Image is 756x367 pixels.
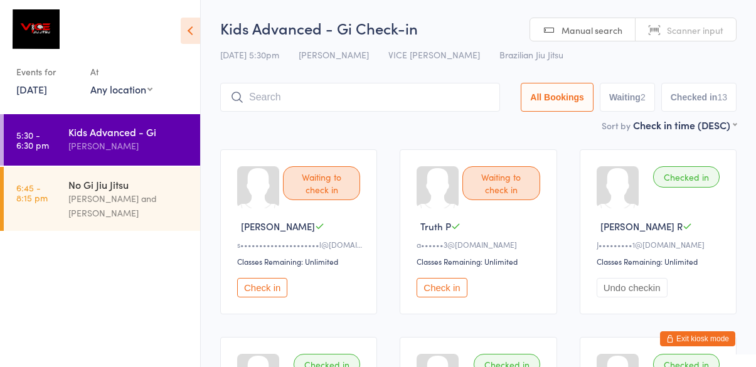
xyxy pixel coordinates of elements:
div: Classes Remaining: Unlimited [597,256,723,267]
div: J•••••••••1@[DOMAIN_NAME] [597,239,723,250]
div: [PERSON_NAME] and [PERSON_NAME] [68,191,189,220]
div: Waiting to check in [462,166,540,200]
div: 13 [717,92,727,102]
button: Exit kiosk mode [660,331,735,346]
h2: Kids Advanced - Gi Check-in [220,18,737,38]
span: Scanner input [667,24,723,36]
button: Waiting2 [600,83,655,112]
span: [PERSON_NAME] R [600,220,683,233]
div: Any location [90,82,152,96]
time: 5:30 - 6:30 pm [16,130,49,150]
div: No Gi Jiu Jitsu [68,178,189,191]
img: Moranbah Martial Arts [13,9,60,49]
span: Truth P [420,220,451,233]
span: VICE [PERSON_NAME] [388,48,480,61]
button: Check in [237,278,287,297]
div: Classes Remaining: Unlimited [417,256,543,267]
span: Brazilian Jiu Jitsu [499,48,563,61]
a: [DATE] [16,82,47,96]
button: Undo checkin [597,278,668,297]
div: At [90,61,152,82]
div: 2 [641,92,646,102]
div: Waiting to check in [283,166,360,200]
button: Check in [417,278,467,297]
span: [PERSON_NAME] [299,48,369,61]
div: [PERSON_NAME] [68,139,189,153]
div: Events for [16,61,78,82]
a: 5:30 -6:30 pmKids Advanced - Gi[PERSON_NAME] [4,114,200,166]
div: s•••••••••••••••••••••l@[DOMAIN_NAME] [237,239,364,250]
label: Sort by [602,119,631,132]
div: Classes Remaining: Unlimited [237,256,364,267]
time: 6:45 - 8:15 pm [16,183,48,203]
button: All Bookings [521,83,594,112]
div: Checked in [653,166,720,188]
a: 6:45 -8:15 pmNo Gi Jiu Jitsu[PERSON_NAME] and [PERSON_NAME] [4,167,200,231]
div: Kids Advanced - Gi [68,125,189,139]
input: Search [220,83,500,112]
span: [DATE] 5:30pm [220,48,279,61]
div: a••••••3@[DOMAIN_NAME] [417,239,543,250]
span: [PERSON_NAME] [241,220,315,233]
span: Manual search [562,24,622,36]
div: Check in time (DESC) [633,118,737,132]
button: Checked in13 [661,83,737,112]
